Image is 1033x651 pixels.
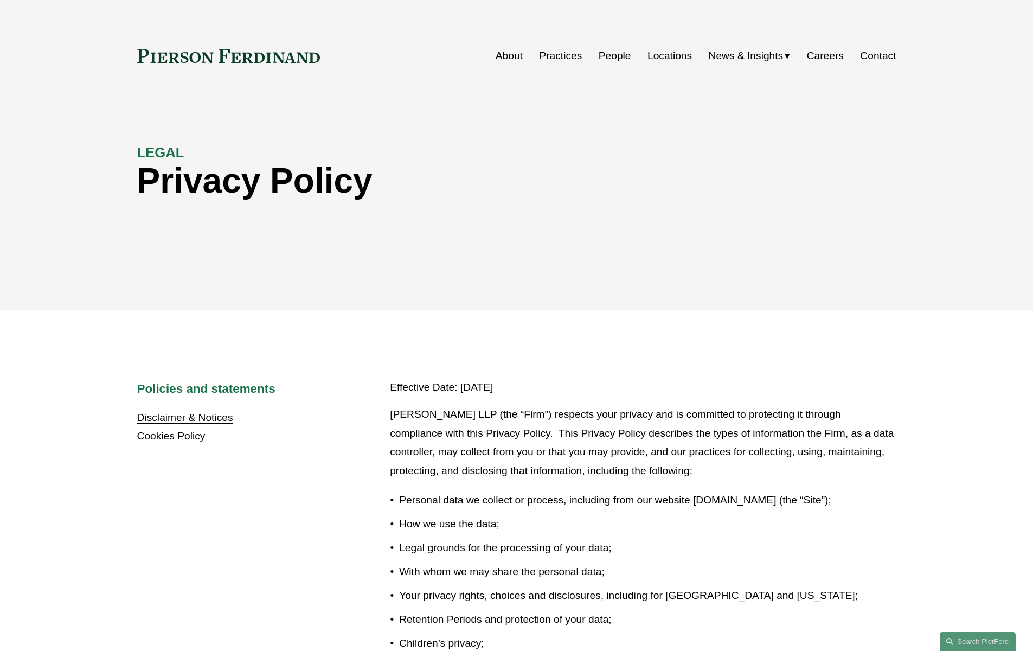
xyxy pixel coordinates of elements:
a: Cookies Policy [137,430,206,442]
strong: Policies and statements [137,382,275,395]
a: People [599,46,631,66]
h1: Privacy Policy [137,161,707,201]
a: folder dropdown [709,46,791,66]
a: Disclaimer & Notices [137,412,233,423]
p: Personal data we collect or process, including from our website [DOMAIN_NAME] (the “Site”); [399,491,896,510]
a: About [496,46,523,66]
p: [PERSON_NAME] LLP (the “Firm”) respects your privacy and is committed to protecting it through co... [390,405,896,480]
span: News & Insights [709,47,784,66]
a: Careers [807,46,844,66]
p: Retention Periods and protection of your data; [399,610,896,629]
p: Effective Date: [DATE] [390,378,896,397]
a: Contact [860,46,896,66]
p: Your privacy rights, choices and disclosures, including for [GEOGRAPHIC_DATA] and [US_STATE]; [399,586,896,605]
p: With whom we may share the personal data; [399,563,896,582]
a: Locations [647,46,692,66]
a: Practices [539,46,582,66]
p: How we use the data; [399,515,896,534]
p: Legal grounds for the processing of your data; [399,539,896,558]
strong: LEGAL [137,145,184,160]
a: Search this site [940,632,1016,651]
